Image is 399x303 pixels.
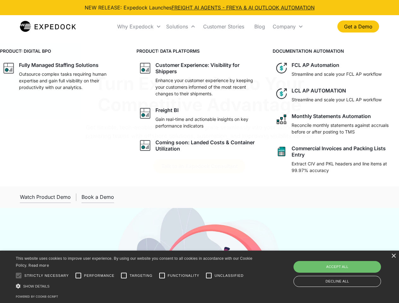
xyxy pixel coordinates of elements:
[139,139,152,152] img: graph icon
[273,110,399,138] a: network like iconMonthly Statements AutomationReconcile monthly statements against accruals befor...
[168,273,199,278] span: Functionality
[155,116,260,129] p: Gain real-time and actionable insights on key performance indicators
[20,191,71,203] a: open lightbox
[117,23,154,30] div: Why Expedock
[273,85,399,105] a: dollar iconLCL AP AUTOMATIONStreamline and scale your LCL AP workflow
[82,194,114,200] div: Book a Demo
[85,4,315,11] div: NEW RELEASE: Expedock Launches
[19,62,99,68] div: Fully Managed Staffing Solutions
[155,62,260,74] div: Customer Experience: Visibility for Shippers
[249,16,270,37] a: Blog
[273,23,296,30] div: Company
[28,263,49,268] a: Read more
[275,145,288,158] img: sheet icon
[82,191,114,203] a: Book a Demo
[292,71,382,77] p: Streamline and scale your FCL AP workflow
[136,59,263,99] a: graph iconCustomer Experience: Visibility for ShippersEnhance your customer experience by keeping...
[292,122,396,135] p: Reconcile monthly statements against accruals before or after posting to TMS
[20,20,76,33] img: Expedock Logo
[139,107,152,120] img: graph icon
[172,4,315,11] a: FREIGHT AI AGENTS - FREYA & AI OUTLOOK AUTOMATION
[16,283,255,289] div: Show details
[273,143,399,176] a: sheet iconCommercial Invoices and Packing Lists EntryExtract CIV and PKL headers and line items a...
[292,96,382,103] p: Streamline and scale your LCL AP workflow
[294,235,399,303] iframe: Chat Widget
[292,87,346,94] div: LCL AP AUTOMATION
[155,77,260,97] p: Enhance your customer experience by keeping your customers informed of the most recent changes to...
[3,62,15,74] img: graph icon
[198,16,249,37] a: Customer Stories
[292,113,371,119] div: Monthly Statements Automation
[115,16,164,37] div: Why Expedock
[275,62,288,74] img: dollar icon
[164,16,198,37] div: Solutions
[19,71,124,91] p: Outsource complex tasks requiring human expertise and gain full visibility on their productivity ...
[292,160,396,174] p: Extract CIV and PKL headers and line items at 99.97% accuracy
[16,295,58,298] a: Powered by cookie-script
[24,273,69,278] span: Strictly necessary
[273,59,399,80] a: dollar iconFCL AP AutomationStreamline and scale your FCL AP workflow
[270,16,306,37] div: Company
[155,139,260,152] div: Coming soon: Landed Costs & Container Utilization
[273,48,399,54] h4: DOCUMENTATION AUTOMATION
[337,21,379,33] a: Get a Demo
[155,107,178,113] div: Freight BI
[139,62,152,74] img: graph icon
[20,194,71,200] div: Watch Product Demo
[136,104,263,132] a: graph iconFreight BIGain real-time and actionable insights on key performance indicators
[130,273,152,278] span: Targeting
[84,273,115,278] span: Performance
[20,20,76,33] a: home
[275,87,288,100] img: dollar icon
[292,62,339,68] div: FCL AP Automation
[136,137,263,154] a: graph iconComing soon: Landed Costs & Container Utilization
[292,145,396,158] div: Commercial Invoices and Packing Lists Entry
[23,284,50,288] span: Show details
[166,23,188,30] div: Solutions
[16,256,252,268] span: This website uses cookies to improve user experience. By using our website you consent to all coo...
[215,273,244,278] span: Unclassified
[275,113,288,126] img: network like icon
[136,48,263,54] h4: PRODUCT: DATA PLATFORMS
